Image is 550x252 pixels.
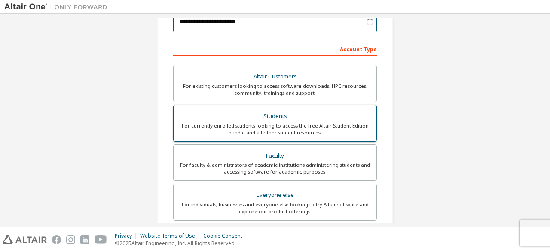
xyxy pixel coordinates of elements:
div: For faculty & administrators of academic institutions administering students and accessing softwa... [179,162,371,175]
img: altair_logo.svg [3,235,47,244]
img: youtube.svg [95,235,107,244]
div: Website Terms of Use [140,233,203,240]
img: Altair One [4,3,112,11]
div: For currently enrolled students looking to access the free Altair Student Edition bundle and all ... [179,122,371,136]
div: For existing customers looking to access software downloads, HPC resources, community, trainings ... [179,83,371,96]
div: Everyone else [179,189,371,201]
img: linkedin.svg [80,235,89,244]
div: Students [179,110,371,122]
div: For individuals, businesses and everyone else looking to try Altair software and explore our prod... [179,201,371,215]
img: facebook.svg [52,235,61,244]
div: Faculty [179,150,371,162]
div: Privacy [115,233,140,240]
div: Altair Customers [179,71,371,83]
img: instagram.svg [66,235,75,244]
div: Account Type [173,42,377,56]
p: © 2025 Altair Engineering, Inc. All Rights Reserved. [115,240,247,247]
div: Cookie Consent [203,233,247,240]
